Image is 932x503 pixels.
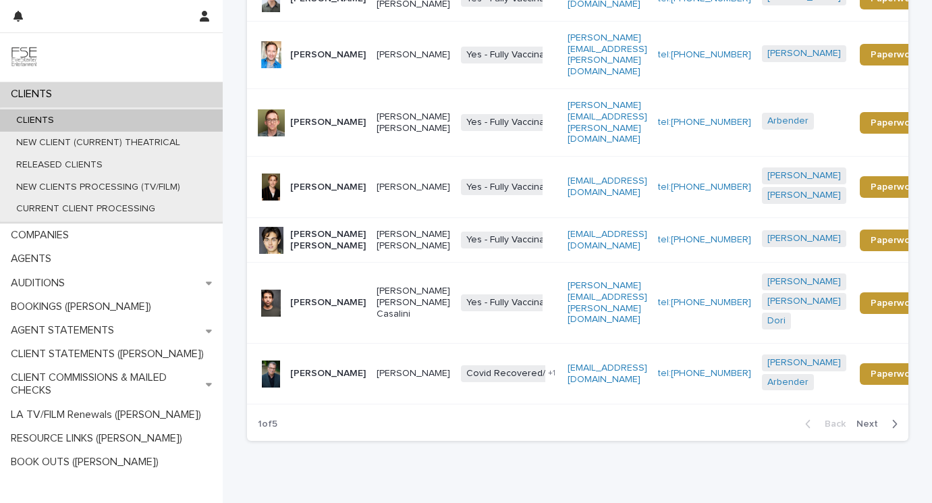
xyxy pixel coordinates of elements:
[290,297,366,309] p: [PERSON_NAME]
[247,408,288,441] p: 1 of 5
[5,432,193,445] p: RESOURCE LINKS ([PERSON_NAME])
[5,159,113,171] p: RELEASED CLIENTS
[290,49,366,61] p: [PERSON_NAME]
[377,111,450,134] p: [PERSON_NAME] [PERSON_NAME]
[568,281,647,324] a: [PERSON_NAME][EMAIL_ADDRESS][PERSON_NAME][DOMAIN_NAME]
[5,203,166,215] p: CURRENT CLIENT PROCESSING
[658,369,751,378] a: tel:[PHONE_NUMBER]
[377,182,450,193] p: [PERSON_NAME]
[377,229,450,252] p: [PERSON_NAME] [PERSON_NAME]
[290,368,366,379] p: [PERSON_NAME]
[767,357,841,369] a: [PERSON_NAME]
[548,369,555,377] span: + 1
[377,49,450,61] p: [PERSON_NAME]
[11,44,38,71] img: 9JgRvJ3ETPGCJDhvPVA5
[5,324,125,337] p: AGENT STATEMENTS
[767,315,786,327] a: Dori
[860,363,929,385] a: Paperwork
[767,115,808,127] a: Arbender
[871,50,919,59] span: Paperwork
[856,419,886,429] span: Next
[568,33,647,76] a: [PERSON_NAME][EMAIL_ADDRESS][PERSON_NAME][DOMAIN_NAME]
[658,50,751,59] a: tel:[PHONE_NUMBER]
[871,298,919,308] span: Paperwork
[5,115,65,126] p: CLIENTS
[5,229,80,242] p: COMPANIES
[658,117,751,127] a: tel:[PHONE_NUMBER]
[5,88,63,101] p: CLIENTS
[860,230,929,251] a: Paperwork
[5,300,162,313] p: BOOKINGS ([PERSON_NAME])
[767,276,841,288] a: [PERSON_NAME]
[461,114,564,131] span: Yes - Fully Vaccinated
[871,118,919,128] span: Paperwork
[5,456,169,469] p: BOOK OUTS ([PERSON_NAME])
[568,101,647,144] a: [PERSON_NAME][EMAIL_ADDRESS][PERSON_NAME][DOMAIN_NAME]
[5,182,191,193] p: NEW CLIENTS PROCESSING (TV/FILM)
[767,377,808,388] a: Arbender
[5,371,206,397] p: CLIENT COMMISSIONS & MAILED CHECKS
[5,348,215,361] p: CLIENT STATEMENTS ([PERSON_NAME])
[290,117,366,128] p: [PERSON_NAME]
[767,233,841,244] a: [PERSON_NAME]
[461,294,564,311] span: Yes - Fully Vaccinated
[290,229,366,252] p: [PERSON_NAME] [PERSON_NAME]
[860,112,929,134] a: Paperwork
[767,190,841,201] a: [PERSON_NAME]
[568,230,647,250] a: [EMAIL_ADDRESS][DOMAIN_NAME]
[5,253,62,265] p: AGENTS
[658,298,751,307] a: tel:[PHONE_NUMBER]
[817,419,846,429] span: Back
[871,182,919,192] span: Paperwork
[851,418,908,430] button: Next
[461,232,564,248] span: Yes - Fully Vaccinated
[658,182,751,192] a: tel:[PHONE_NUMBER]
[461,179,564,196] span: Yes - Fully Vaccinated
[794,418,851,430] button: Back
[5,137,191,149] p: NEW CLIENT (CURRENT) THEATRICAL
[568,363,647,384] a: [EMAIL_ADDRESS][DOMAIN_NAME]
[871,369,919,379] span: Paperwork
[461,365,625,382] span: Covid Recovered/Naturally Immune
[767,170,841,182] a: [PERSON_NAME]
[568,176,647,197] a: [EMAIL_ADDRESS][DOMAIN_NAME]
[860,44,929,65] a: Paperwork
[658,235,751,244] a: tel:[PHONE_NUMBER]
[860,292,929,314] a: Paperwork
[767,296,841,307] a: [PERSON_NAME]
[290,182,366,193] p: [PERSON_NAME]
[5,408,212,421] p: LA TV/FILM Renewals ([PERSON_NAME])
[860,176,929,198] a: Paperwork
[767,48,841,59] a: [PERSON_NAME]
[377,368,450,379] p: [PERSON_NAME]
[5,277,76,290] p: AUDITIONS
[871,236,919,245] span: Paperwork
[377,286,450,319] p: [PERSON_NAME] [PERSON_NAME] Casalini
[461,47,564,63] span: Yes - Fully Vaccinated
